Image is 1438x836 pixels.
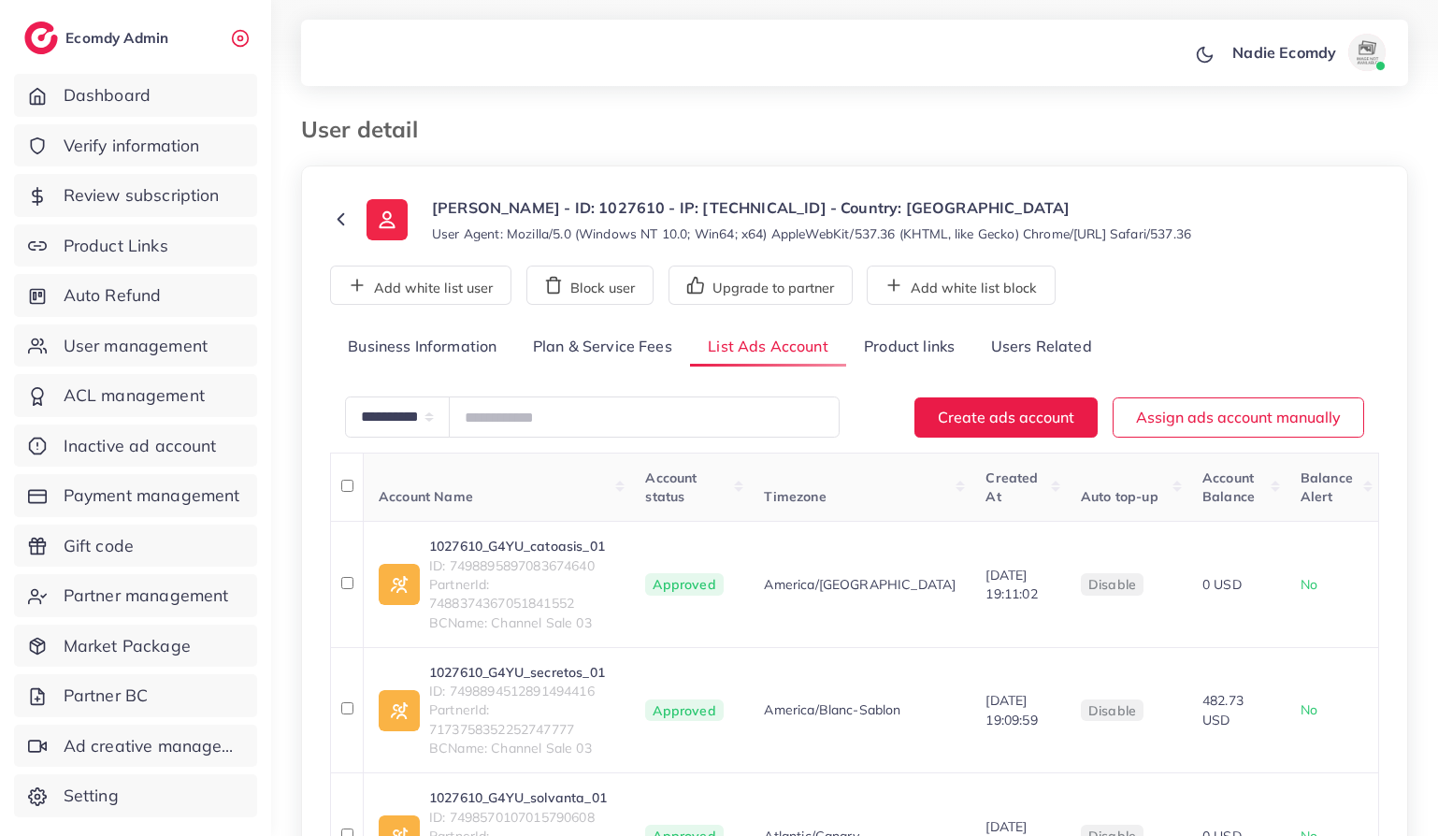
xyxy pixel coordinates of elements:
[985,469,1038,505] span: Created At
[429,788,615,807] a: 1027610_G4YU_solvanta_01
[429,808,615,827] span: ID: 7498570107015790608
[64,483,240,508] span: Payment management
[764,700,900,719] span: America/Blanc-Sablon
[1301,469,1353,505] span: Balance Alert
[64,383,205,408] span: ACL management
[14,274,257,317] a: Auto Refund
[645,699,723,722] span: Approved
[1202,576,1242,593] span: 0 USD
[14,425,257,468] a: Inactive ad account
[429,682,615,700] span: ID: 7498894512891494416
[14,574,257,617] a: Partner management
[1202,469,1255,505] span: Account Balance
[429,663,615,682] a: 1027610_G4YU_secretos_01
[14,674,257,717] a: Partner BC
[914,397,1098,438] button: Create ads account
[64,634,191,658] span: Market Package
[14,124,257,167] a: Verify information
[65,29,173,47] h2: Ecomdy Admin
[669,266,853,305] button: Upgrade to partner
[14,725,257,768] a: Ad creative management
[14,625,257,668] a: Market Package
[14,174,257,217] a: Review subscription
[14,525,257,568] a: Gift code
[301,116,433,143] h3: User detail
[432,224,1191,243] small: User Agent: Mozilla/5.0 (Windows NT 10.0; Win64; x64) AppleWebKit/537.36 (KHTML, like Gecko) Chro...
[367,199,408,240] img: ic-user-info.36bf1079.svg
[64,684,149,708] span: Partner BC
[1301,701,1317,718] span: No
[1348,34,1386,71] img: avatar
[1088,702,1136,719] span: disable
[429,537,615,555] a: 1027610_G4YU_catoasis_01
[645,469,697,505] span: Account status
[764,488,826,505] span: Timezone
[64,584,229,608] span: Partner management
[64,434,217,458] span: Inactive ad account
[1232,41,1336,64] p: Nadie Ecomdy
[14,324,257,368] a: User management
[972,327,1109,368] a: Users Related
[64,734,243,758] span: Ad creative management
[379,564,420,605] img: ic-ad-info.7fc67b75.svg
[14,374,257,417] a: ACL management
[64,83,151,108] span: Dashboard
[379,690,420,731] img: ic-ad-info.7fc67b75.svg
[985,692,1037,728] span: [DATE] 19:09:59
[14,774,257,817] a: Setting
[1222,34,1393,71] a: Nadie Ecomdyavatar
[429,739,615,757] span: BCName: Channel Sale 03
[64,534,134,558] span: Gift code
[985,567,1037,602] span: [DATE] 19:11:02
[24,22,58,54] img: logo
[64,784,119,808] span: Setting
[867,266,1056,305] button: Add white list block
[690,327,846,368] a: List Ads Account
[429,556,615,575] span: ID: 7498895897083674640
[1081,488,1158,505] span: Auto top-up
[846,327,972,368] a: Product links
[1113,397,1364,438] button: Assign ads account manually
[64,283,162,308] span: Auto Refund
[515,327,690,368] a: Plan & Service Fees
[645,573,723,596] span: Approved
[1088,576,1136,593] span: disable
[14,474,257,517] a: Payment management
[14,224,257,267] a: Product Links
[330,327,515,368] a: Business Information
[1202,692,1244,728] span: 482.73 USD
[429,575,615,613] span: PartnerId: 7488374367051841552
[429,700,615,739] span: PartnerId: 7173758352252747777
[64,183,220,208] span: Review subscription
[14,74,257,117] a: Dashboard
[24,22,173,54] a: logoEcomdy Admin
[64,334,208,358] span: User management
[526,266,654,305] button: Block user
[64,134,200,158] span: Verify information
[429,613,615,632] span: BCName: Channel Sale 03
[1301,576,1317,593] span: No
[64,234,168,258] span: Product Links
[379,488,473,505] span: Account Name
[330,266,511,305] button: Add white list user
[432,196,1191,219] p: [PERSON_NAME] - ID: 1027610 - IP: [TECHNICAL_ID] - Country: [GEOGRAPHIC_DATA]
[764,575,956,594] span: America/[GEOGRAPHIC_DATA]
